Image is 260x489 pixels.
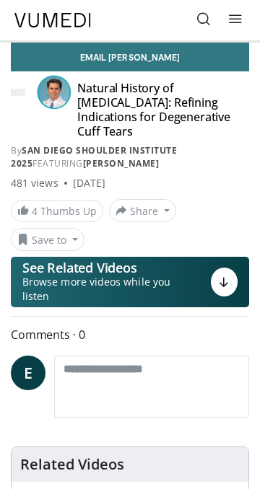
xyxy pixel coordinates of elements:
a: [PERSON_NAME] [83,157,160,169]
button: Share [109,199,176,222]
span: 481 views [11,176,58,190]
button: See Related Videos Browse more videos while you listen [11,257,249,307]
a: 4 Thumbs Up [11,200,103,222]
div: [DATE] [73,176,105,190]
h4: Related Videos [20,456,124,473]
a: Email [PERSON_NAME] [11,43,249,71]
p: See Related Videos [22,260,189,275]
button: Save to [11,228,84,251]
img: San Diego Shoulder Institute 2025 [11,81,25,104]
a: E [11,356,45,390]
span: Browse more videos while you listen [22,275,189,304]
div: By FEATURING [11,144,249,170]
span: Comments 0 [11,325,249,344]
img: Avatar [37,75,71,110]
a: San Diego Shoulder Institute 2025 [11,144,177,169]
img: VuMedi Logo [14,13,91,27]
h4: Natural History of [MEDICAL_DATA]: Refining Indications for Degenerative Cuff Tears [77,81,243,138]
span: 4 [32,204,38,218]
